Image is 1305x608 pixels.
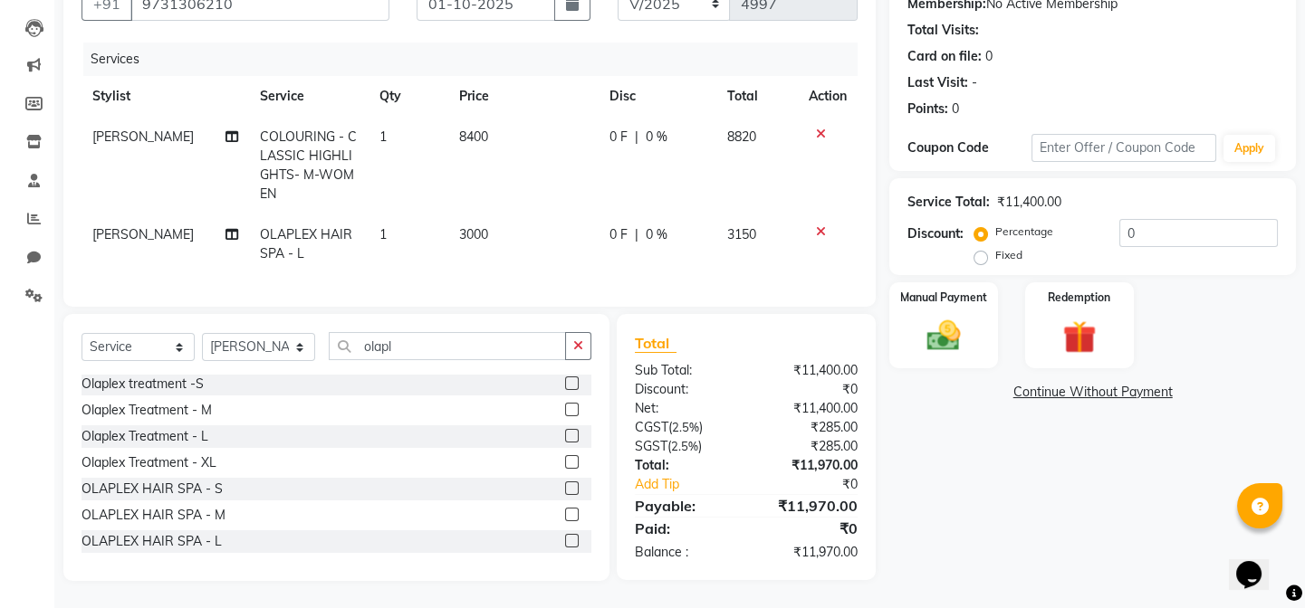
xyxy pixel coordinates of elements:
[995,223,1053,240] label: Percentage
[907,47,982,66] div: Card on file:
[1229,536,1287,590] iframe: chat widget
[1032,134,1216,162] input: Enter Offer / Coupon Code
[260,128,357,202] span: COLOURING - CLASSIC HIGHLIGHTS- M-WOMEN
[379,128,387,145] span: 1
[82,532,222,551] div: OLAPLEX HAIR SPA - L
[621,418,746,437] div: ( )
[907,224,964,243] div: Discount:
[459,226,488,242] span: 3000
[635,225,638,244] span: |
[972,73,977,92] div: -
[621,361,746,380] div: Sub Total:
[746,543,871,562] div: ₹11,970.00
[448,76,600,117] th: Price
[82,453,216,472] div: Olaplex Treatment - XL
[952,100,959,119] div: 0
[599,76,716,117] th: Disc
[672,420,699,434] span: 2.5%
[716,76,798,117] th: Total
[746,399,871,418] div: ₹11,400.00
[646,225,667,244] span: 0 %
[82,401,212,420] div: Olaplex Treatment - M
[985,47,993,66] div: 0
[249,76,369,117] th: Service
[671,439,698,453] span: 2.5%
[621,543,746,562] div: Balance :
[893,383,1292,402] a: Continue Without Payment
[621,518,746,539] div: Paid:
[916,317,971,355] img: _cash.svg
[82,76,249,117] th: Stylist
[798,76,858,117] th: Action
[82,375,204,394] div: Olaplex treatment -S
[621,437,746,456] div: ( )
[92,226,194,242] span: [PERSON_NAME]
[746,437,871,456] div: ₹285.00
[746,380,871,399] div: ₹0
[907,73,968,92] div: Last Visit:
[635,438,667,454] span: SGST
[609,225,628,244] span: 0 F
[646,128,667,147] span: 0 %
[746,518,871,539] div: ₹0
[379,226,387,242] span: 1
[746,361,871,380] div: ₹11,400.00
[621,456,746,475] div: Total:
[83,43,871,76] div: Services
[746,495,871,517] div: ₹11,970.00
[459,128,488,145] span: 8400
[995,247,1022,263] label: Fixed
[82,427,208,446] div: Olaplex Treatment - L
[727,226,756,242] span: 3150
[82,480,223,499] div: OLAPLEX HAIR SPA - S
[635,334,676,353] span: Total
[1052,317,1107,358] img: _gift.svg
[900,290,987,306] label: Manual Payment
[997,193,1061,212] div: ₹11,400.00
[621,495,746,517] div: Payable:
[82,506,225,525] div: OLAPLEX HAIR SPA - M
[609,128,628,147] span: 0 F
[635,128,638,147] span: |
[92,128,194,145] span: [PERSON_NAME]
[907,21,979,40] div: Total Visits:
[329,332,566,360] input: Search or Scan
[767,475,871,494] div: ₹0
[1223,135,1275,162] button: Apply
[369,76,448,117] th: Qty
[621,475,767,494] a: Add Tip
[907,100,948,119] div: Points:
[1048,290,1110,306] label: Redemption
[260,226,352,261] span: OLAPLEX HAIR SPA - L
[907,193,990,212] div: Service Total:
[907,138,1031,157] div: Coupon Code
[746,418,871,437] div: ₹285.00
[621,380,746,399] div: Discount:
[635,419,668,435] span: CGST
[727,128,756,145] span: 8820
[746,456,871,475] div: ₹11,970.00
[621,399,746,418] div: Net:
